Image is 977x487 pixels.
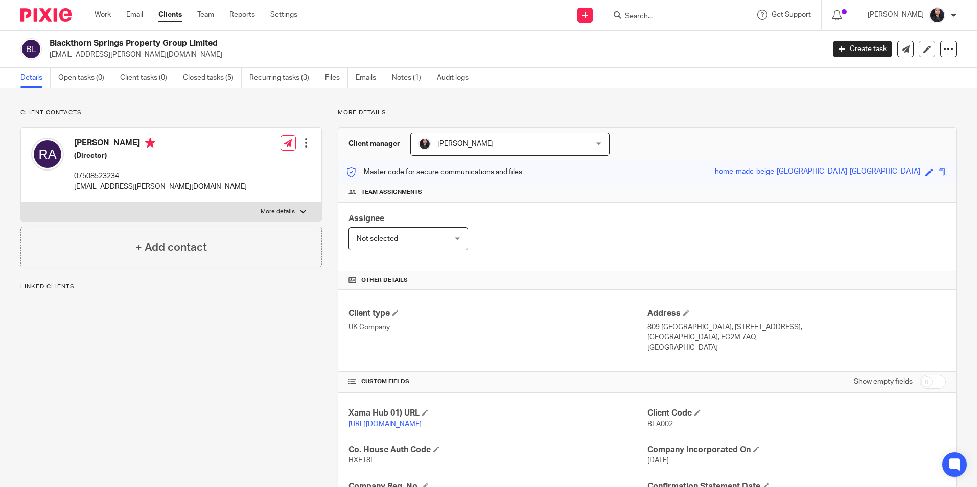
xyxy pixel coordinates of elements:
[647,343,946,353] p: [GEOGRAPHIC_DATA]
[357,235,398,242] span: Not selected
[229,10,255,20] a: Reports
[348,322,647,332] p: UK Company
[647,308,946,319] h4: Address
[437,140,494,148] span: [PERSON_NAME]
[270,10,297,20] a: Settings
[183,68,242,88] a: Closed tasks (5)
[20,68,51,88] a: Details
[197,10,214,20] a: Team
[20,109,322,117] p: Client contacts
[418,138,431,150] img: MicrosoftTeams-image.jfif
[50,38,664,49] h2: Blackthorn Springs Property Group Limited
[348,308,647,319] h4: Client type
[338,109,957,117] p: More details
[348,445,647,455] h4: Co. House Auth Code
[929,7,945,23] img: MicrosoftTeams-image.jfif
[74,182,247,192] p: [EMAIL_ADDRESS][PERSON_NAME][DOMAIN_NAME]
[346,167,522,177] p: Master code for secure communications and files
[715,166,920,178] div: home-made-beige-[GEOGRAPHIC_DATA]-[GEOGRAPHIC_DATA]
[647,332,946,343] p: [GEOGRAPHIC_DATA], EC2M 7AQ
[120,68,175,88] a: Client tasks (0)
[20,283,322,291] p: Linked clients
[325,68,348,88] a: Files
[20,38,42,60] img: svg%3E
[348,378,647,386] h4: CUSTOM FIELDS
[348,408,647,419] h4: Xama Hub 01) URL
[348,214,384,223] span: Assignee
[135,239,207,255] h4: + Add contact
[647,408,946,419] h4: Client Code
[356,68,384,88] a: Emails
[647,445,946,455] h4: Company Incorporated On
[58,68,112,88] a: Open tasks (0)
[50,50,818,60] p: [EMAIL_ADDRESS][PERSON_NAME][DOMAIN_NAME]
[392,68,429,88] a: Notes (1)
[261,208,295,216] p: More details
[348,421,422,428] a: [URL][DOMAIN_NAME]
[348,457,375,464] span: HXET8L
[647,322,946,332] p: 809 [GEOGRAPHIC_DATA], [STREET_ADDRESS],
[361,188,422,197] span: Team assignments
[95,10,111,20] a: Work
[437,68,476,88] a: Audit logs
[647,421,673,428] span: BLA002
[20,8,72,22] img: Pixie
[74,151,247,161] h5: (Director)
[854,377,913,387] label: Show empty fields
[833,41,892,57] a: Create task
[31,138,64,171] img: svg%3E
[249,68,317,88] a: Recurring tasks (3)
[624,12,716,21] input: Search
[126,10,143,20] a: Email
[74,171,247,181] p: 07508523234
[158,10,182,20] a: Clients
[772,11,811,18] span: Get Support
[74,138,247,151] h4: [PERSON_NAME]
[868,10,924,20] p: [PERSON_NAME]
[647,457,669,464] span: [DATE]
[348,139,400,149] h3: Client manager
[361,276,408,284] span: Other details
[145,138,155,148] i: Primary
